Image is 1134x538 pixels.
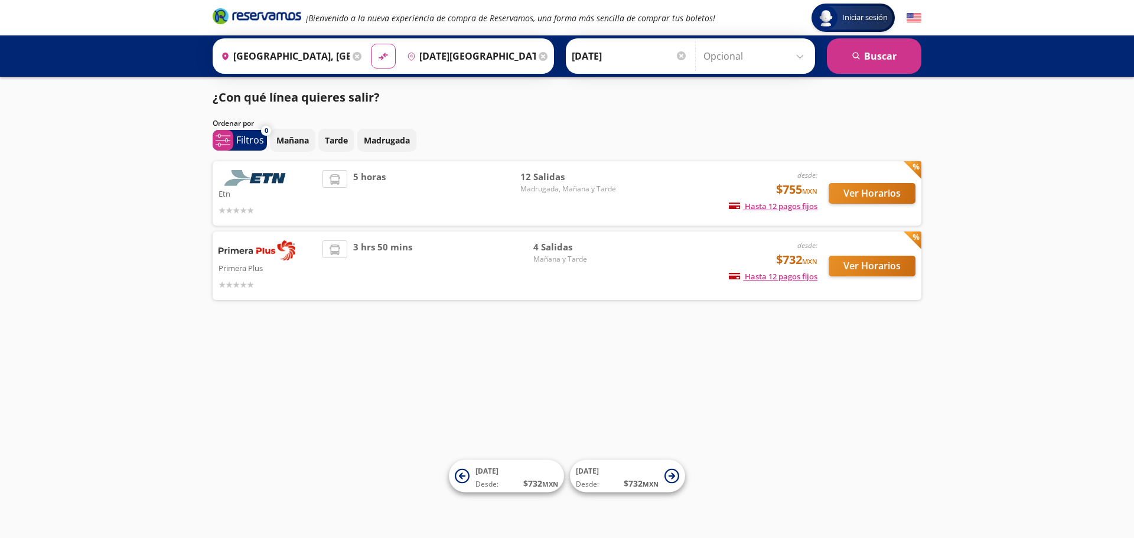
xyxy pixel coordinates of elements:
p: ¿Con qué línea quieres salir? [213,89,380,106]
i: Brand Logo [213,7,301,25]
button: [DATE]Desde:$732MXN [570,460,685,493]
p: Primera Plus [219,260,317,275]
button: Ver Horarios [829,183,915,204]
p: Filtros [236,133,264,147]
small: MXN [802,257,817,266]
em: ¡Bienvenido a la nueva experiencia de compra de Reservamos, una forma más sencilla de comprar tus... [306,12,715,24]
p: Tarde [325,134,348,146]
small: MXN [802,187,817,195]
span: Desde: [475,479,498,490]
span: 4 Salidas [533,240,616,254]
button: English [907,11,921,25]
button: Mañana [270,129,315,152]
em: desde: [797,170,817,180]
span: $732 [776,251,817,269]
span: $ 732 [523,477,558,490]
button: Ver Horarios [829,256,915,276]
button: Tarde [318,129,354,152]
p: Etn [219,186,317,200]
span: [DATE] [576,466,599,476]
input: Buscar Origen [216,41,350,71]
span: Iniciar sesión [838,12,892,24]
small: MXN [643,480,659,488]
small: MXN [542,480,558,488]
button: Madrugada [357,129,416,152]
input: Opcional [703,41,809,71]
span: 3 hrs 50 mins [353,240,412,291]
img: Primera Plus [219,240,295,260]
em: desde: [797,240,817,250]
button: [DATE]Desde:$732MXN [449,460,564,493]
p: Madrugada [364,134,410,146]
span: Madrugada, Mañana y Tarde [520,184,616,194]
span: $755 [776,181,817,198]
input: Buscar Destino [402,41,536,71]
span: Desde: [576,479,599,490]
span: Hasta 12 pagos fijos [729,271,817,282]
span: 0 [265,126,268,136]
img: Etn [219,170,295,186]
span: Hasta 12 pagos fijos [729,201,817,211]
span: [DATE] [475,466,498,476]
input: Elegir Fecha [572,41,687,71]
p: Ordenar por [213,118,254,129]
span: Mañana y Tarde [533,254,616,265]
span: 5 horas [353,170,386,217]
p: Mañana [276,134,309,146]
span: $ 732 [624,477,659,490]
button: 0Filtros [213,130,267,151]
span: 12 Salidas [520,170,616,184]
button: Buscar [827,38,921,74]
a: Brand Logo [213,7,301,28]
